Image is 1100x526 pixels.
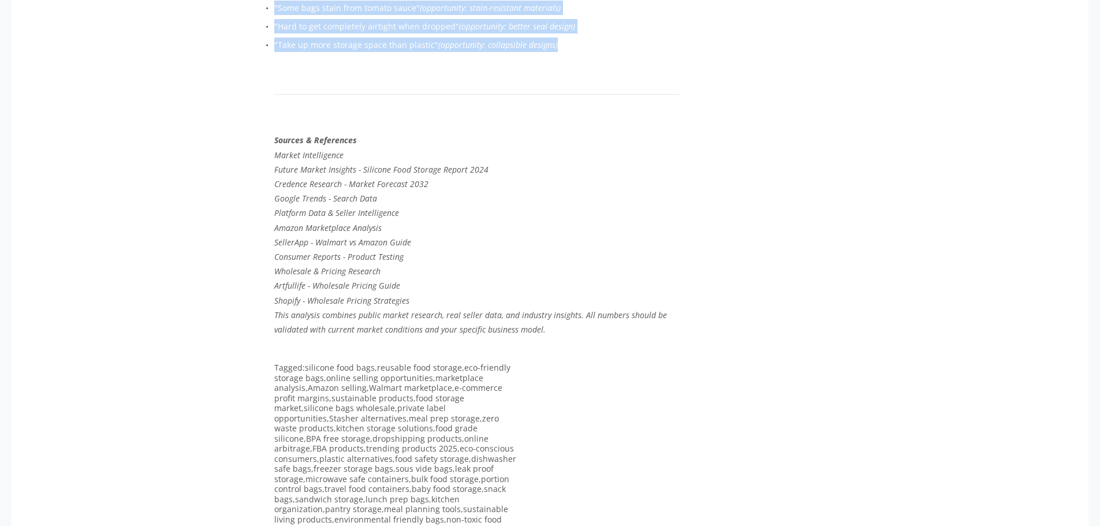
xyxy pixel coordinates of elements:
a: snack bags [274,483,506,505]
em: Shopify - Wholesale Pricing Strategies [274,295,409,306]
a: silicone food bags [305,362,375,373]
a: sustainable products [331,393,413,404]
a: kitchen organization [274,494,460,515]
a: pantry storage [325,503,382,514]
a: environmental friendly bags [334,514,444,525]
em: Market Intelligence [274,150,344,161]
em: Amazon Marketplace Analysis [274,222,382,233]
a: e-commerce profit margins [274,382,502,404]
a: meal prep storage [409,413,480,424]
a: dropshipping products [372,433,462,444]
a: private label opportunities [274,402,446,424]
a: sous vide bags [396,463,453,474]
a: freezer storage bags [314,463,393,474]
a: food grade silicone [274,423,478,444]
p: "Take up more storage space than plastic" [274,38,679,52]
a: FBA products [312,443,364,454]
a: meal planning tools [384,503,461,514]
em: Platform Data & Seller Intelligence [274,207,399,218]
a: eco-friendly storage bags [274,362,510,383]
a: Walmart marketplace [369,382,452,393]
a: sandwich storage [295,494,363,505]
a: portion control bags [274,473,509,495]
a: dishwasher safe bags [274,453,516,475]
a: online arbitrage [274,433,489,454]
a: food safety storage [395,453,469,464]
em: Future Market Insights - Silicone Food Storage Report 2024 [274,164,489,175]
a: baby food storage [412,483,482,494]
a: lunch prep bags [366,494,429,505]
em: (opportunity: better seal design) [459,21,575,32]
a: trending products 2025 [366,443,457,454]
em: (opportunity: collapsible designs) [438,39,558,50]
em: (opportunity: stain-resistant materials) [420,2,561,13]
a: zero waste products [274,413,499,434]
a: eco-conscious consumers [274,443,514,464]
a: Stasher alternatives [329,413,407,424]
em: Consumer Reports - Product Testing [274,251,404,262]
a: microwave safe containers [305,473,409,484]
a: bulk food storage [411,473,479,484]
em: SellerApp - Walmart vs Amazon Guide [274,237,411,248]
a: Amazon selling [308,382,367,393]
em: This analysis combines public market research, real seller data, and industry insights. All numbe... [274,309,669,335]
p: "Hard to get completely airtight when dropped" [274,19,679,33]
em: Sources & References [274,135,357,146]
em: Wholesale & Pricing Research [274,266,381,277]
a: leak proof storage [274,463,494,484]
em: Credence Research - Market Forecast 2032 [274,178,428,189]
a: marketplace analysis [274,372,483,394]
a: BPA free storage [306,433,370,444]
a: online selling opportunities [326,372,433,383]
a: kitchen storage solutions [336,423,433,434]
a: silicone bags wholesale [304,402,395,413]
a: travel food containers [325,483,409,494]
em: Artfullife - Wholesale Pricing Guide [274,280,400,291]
a: food storage market [274,393,464,414]
a: sustainable living products [274,503,508,525]
a: reusable food storage [377,362,462,373]
em: Google Trends - Search Data [274,193,377,204]
p: "Some bags stain from tomato sauce" [274,1,679,15]
a: plastic alternatives [319,453,393,464]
